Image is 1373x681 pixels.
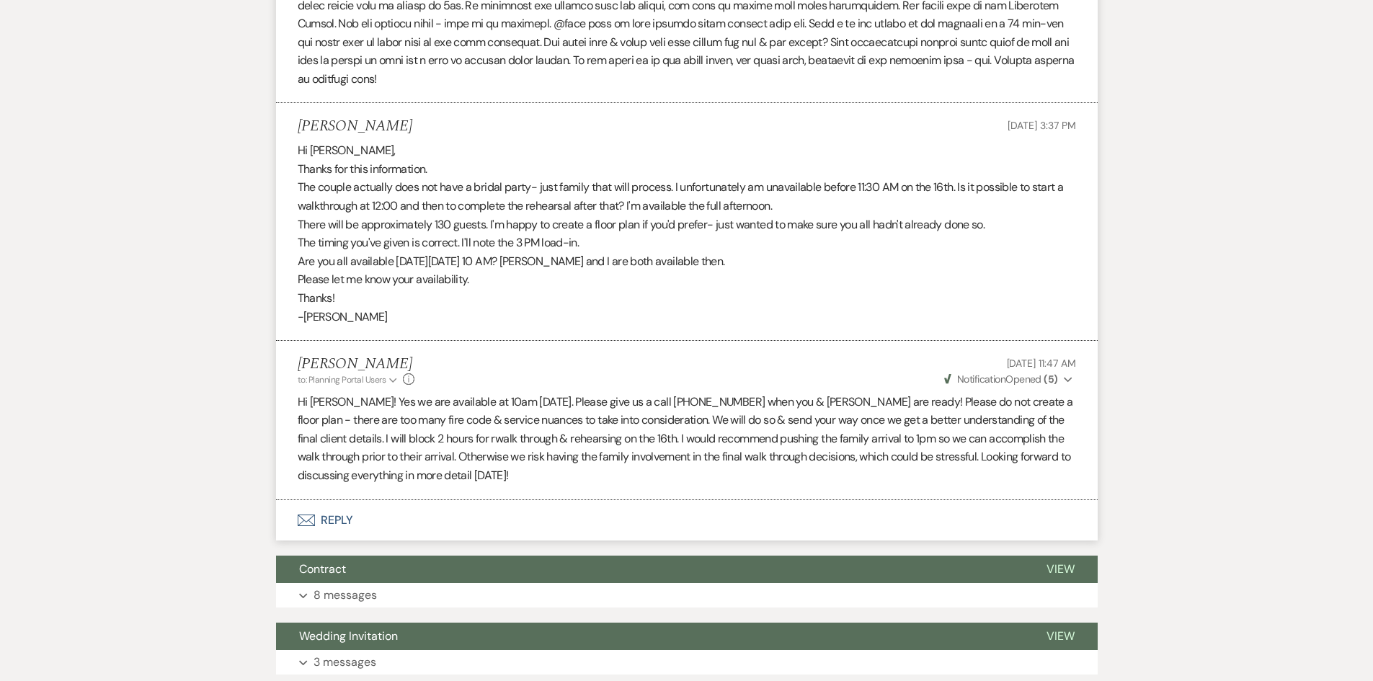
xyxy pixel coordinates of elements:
p: 8 messages [314,586,377,605]
p: Hi [PERSON_NAME], [298,141,1076,160]
p: The timing you've given is correct. I'll note the 3 PM load-in. [298,233,1076,252]
span: to: Planning Portal Users [298,374,386,386]
button: Contract [276,556,1023,583]
p: Are you all available [DATE][DATE] 10 AM? [PERSON_NAME] and I are both available then. [298,252,1076,271]
strong: ( 5 ) [1044,373,1057,386]
p: 3 messages [314,653,376,672]
p: There will be approximately 130 guests. I'm happy to create a floor plan if you'd prefer- just wa... [298,215,1076,234]
button: View [1023,556,1098,583]
p: Please let me know your availability. [298,270,1076,289]
button: Reply [276,500,1098,540]
button: NotificationOpened (5) [942,372,1076,387]
span: Contract [299,561,346,577]
button: 3 messages [276,650,1098,675]
p: Thanks! [298,289,1076,308]
span: View [1047,628,1075,644]
p: The couple actually does not have a bridal party- just family that will process. I unfortunately ... [298,178,1076,215]
span: [DATE] 3:37 PM [1008,119,1075,132]
button: to: Planning Portal Users [298,373,400,386]
span: [DATE] 11:47 AM [1007,357,1076,370]
p: -[PERSON_NAME] [298,308,1076,326]
p: Thanks for this information. [298,160,1076,179]
span: Opened [944,373,1058,386]
span: Notification [957,373,1005,386]
h5: [PERSON_NAME] [298,117,412,135]
span: View [1047,561,1075,577]
button: 8 messages [276,583,1098,607]
button: View [1023,623,1098,650]
p: Hi [PERSON_NAME]! Yes we are available at 10am [DATE]. Please give us a call [PHONE_NUMBER] when ... [298,393,1076,485]
span: Wedding Invitation [299,628,398,644]
button: Wedding Invitation [276,623,1023,650]
h5: [PERSON_NAME] [298,355,415,373]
